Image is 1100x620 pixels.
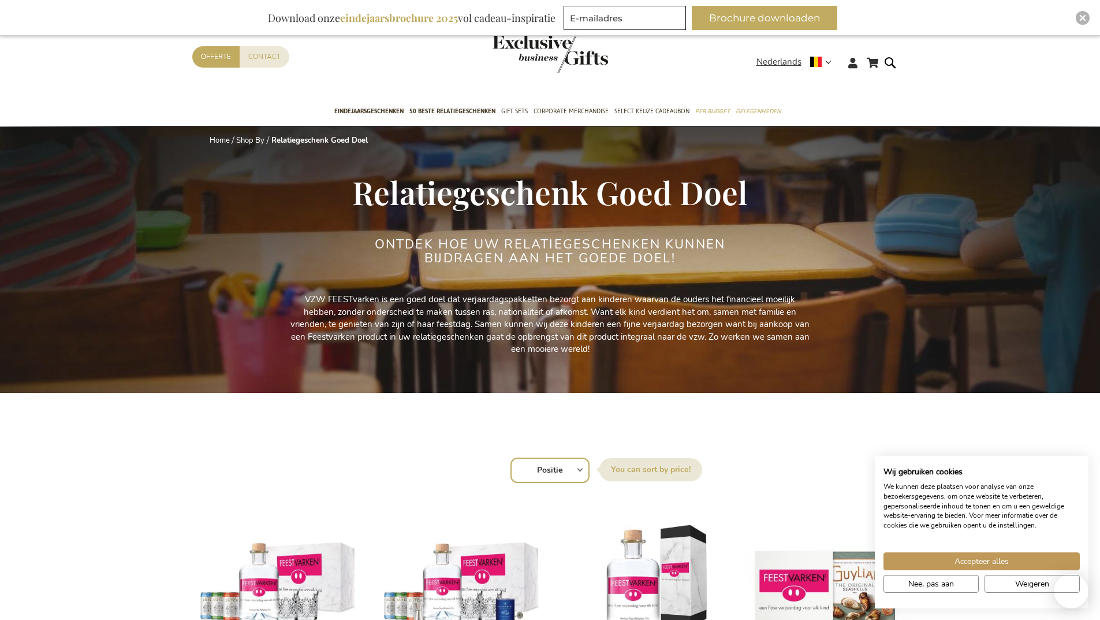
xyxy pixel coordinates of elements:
[534,105,609,117] span: Corporate Merchandise
[501,105,528,117] span: Gift Sets
[883,467,1080,477] h2: Wij gebruiken cookies
[692,6,837,30] button: Brochure downloaden
[236,135,264,146] a: Shop By
[908,578,954,590] span: Nee, pas aan
[409,105,495,117] span: 50 beste relatiegeschenken
[340,11,458,25] b: eindejaarsbrochure 2025
[564,6,689,34] form: marketing offers and promotions
[334,105,404,117] span: Eindejaarsgeschenken
[883,575,979,593] button: Pas cookie voorkeuren aan
[334,237,767,265] h2: Ontdek hoe uw relatiegeschenken kunnen bijdragen aan het goede doel!
[240,46,289,68] a: Contact
[695,105,730,117] span: Per Budget
[985,575,1080,593] button: Alle cookies weigeren
[1079,14,1086,21] img: Close
[493,35,550,73] a: store logo
[614,105,689,117] span: Select Keuze Cadeaubon
[271,135,368,146] strong: Relatiegeschenk Goed Doel
[192,46,240,68] a: Offerte
[352,170,748,213] span: Relatiegeschenk Goed Doel
[263,6,561,30] div: Download onze vol cadeau-inspiratie
[1054,574,1088,608] iframe: belco-activator-frame
[883,482,1080,530] p: We kunnen deze plaatsen voor analyse van onze bezoekersgegevens, om onze website te verbeteren, g...
[599,458,702,481] label: Sorteer op
[756,55,801,69] span: Nederlands
[954,555,1009,567] span: Accepteer alles
[290,294,810,355] p: VZW FEESTvarken is een goed doel dat verjaardagspakketten bezorgt aan kinderen waarvan de ouders ...
[883,552,1080,570] button: Accepteer alle cookies
[210,135,230,146] a: Home
[493,35,608,73] img: Exclusive Business gifts logo
[1015,578,1049,590] span: Weigeren
[564,6,686,30] input: E-mailadres
[756,55,839,69] div: Nederlands
[1076,11,1090,25] div: Close
[736,105,781,117] span: Gelegenheden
